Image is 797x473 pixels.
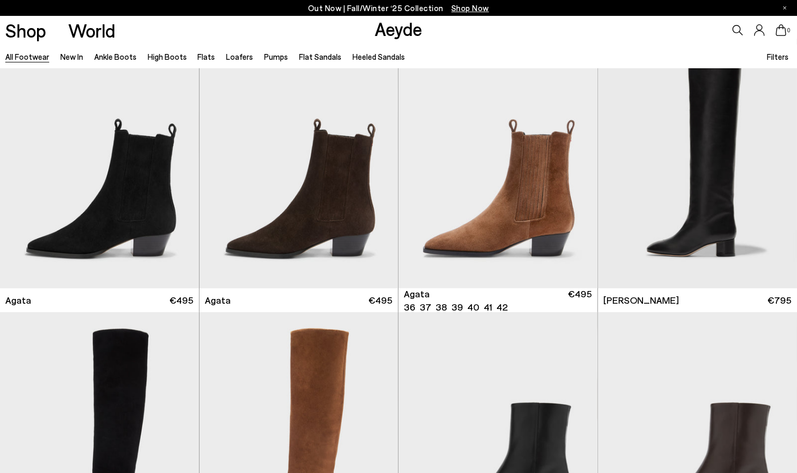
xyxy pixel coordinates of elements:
img: Agata Suede Ankle Boots [398,39,597,288]
span: Agata [404,287,430,301]
span: Agata [205,294,231,307]
a: World [68,21,115,40]
span: Filters [767,52,789,61]
p: Out Now | Fall/Winter ‘25 Collection [308,2,489,15]
li: 41 [484,301,492,314]
span: €495 [369,294,393,307]
a: Shop [5,21,46,40]
div: 1 / 6 [398,39,597,288]
a: Flats [198,52,215,61]
a: Heeled Sandals [352,52,405,61]
a: Aeyde [375,17,422,40]
a: Agata 36 37 38 39 40 41 42 €495 [398,288,597,312]
span: [PERSON_NAME] [603,294,679,307]
a: Pumps [264,52,288,61]
span: 0 [786,28,792,33]
span: €795 [768,294,792,307]
a: Flat Sandals [299,52,341,61]
li: 39 [451,301,463,314]
a: Loafers [226,52,253,61]
li: 38 [436,301,447,314]
ul: variant [404,301,504,314]
a: All Footwear [5,52,49,61]
a: High Boots [148,52,187,61]
a: Next slide Previous slide [398,39,597,288]
img: Agata Suede Ankle Boots [200,39,398,288]
li: 42 [496,301,508,314]
li: 36 [404,301,415,314]
a: Agata €495 [200,288,398,312]
a: New In [60,52,83,61]
span: Agata [5,294,31,307]
span: €495 [169,294,193,307]
span: Navigate to /collections/new-in [451,3,489,13]
a: 0 [776,24,786,36]
a: Ankle Boots [94,52,137,61]
li: 40 [467,301,479,314]
li: 37 [420,301,431,314]
span: €495 [568,287,592,314]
